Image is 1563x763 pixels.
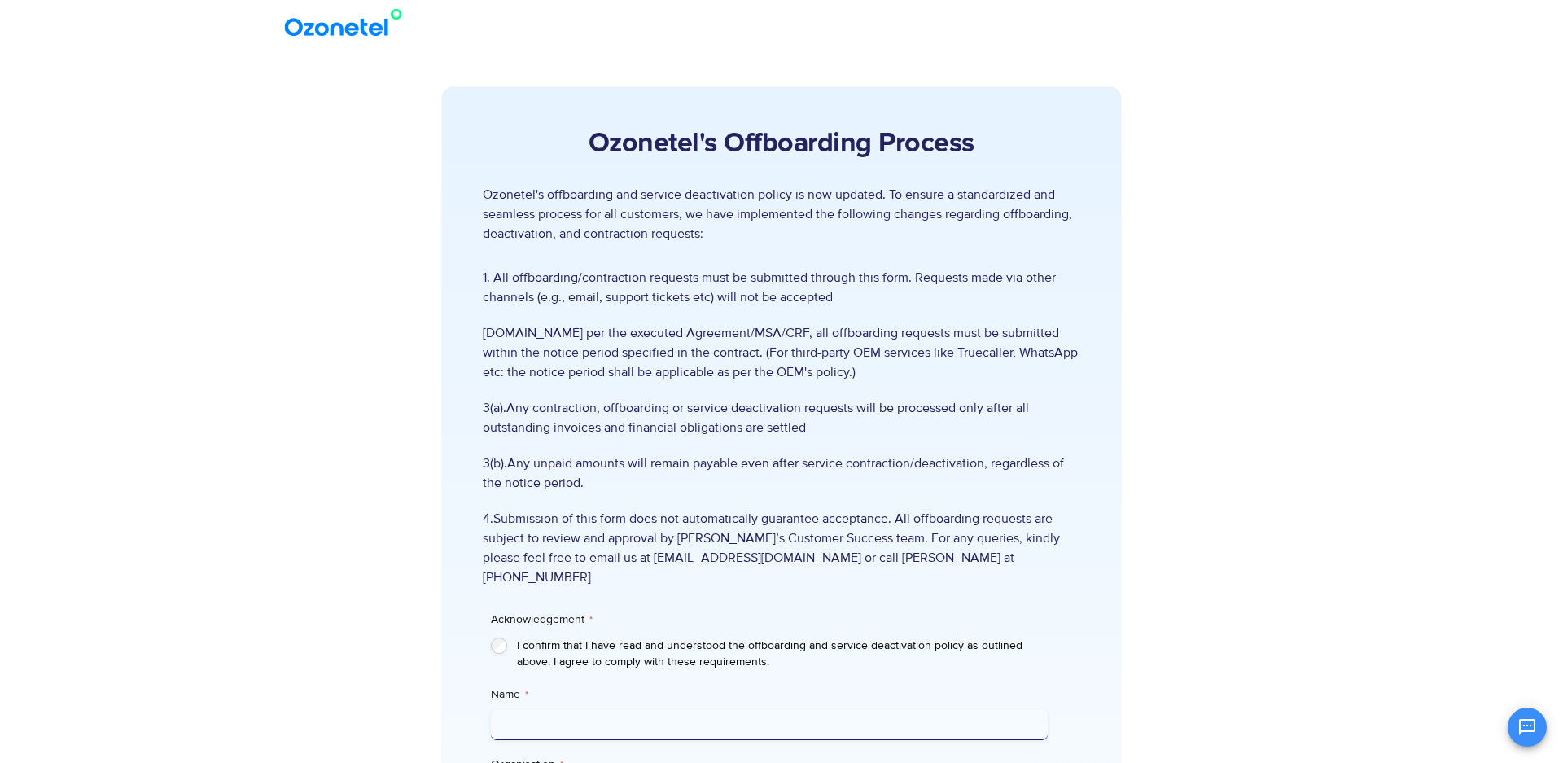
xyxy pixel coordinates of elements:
[483,268,1079,307] span: 1. All offboarding/contraction requests must be submitted through this form. Requests made via ot...
[483,128,1079,160] h2: Ozonetel's Offboarding Process
[483,454,1079,493] span: 3(b).Any unpaid amounts will remain payable even after service contraction/deactivation, regardle...
[517,638,1047,670] label: I confirm that I have read and understood the offboarding and service deactivation policy as outl...
[483,398,1079,437] span: 3(a).Any contraction, offboarding or service deactivation requests will be processed only after a...
[483,323,1079,382] span: [DOMAIN_NAME] per the executed Agreement/MSA/CRF, all offboarding requests must be submitted with...
[483,185,1079,243] p: Ozonetel's offboarding and service deactivation policy is now updated. To ensure a standardized a...
[491,612,593,628] legend: Acknowledgement
[491,686,1047,703] label: Name
[1508,708,1547,747] button: Open chat
[483,509,1079,587] span: 4.Submission of this form does not automatically guarantee acceptance. All offboarding requests a...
